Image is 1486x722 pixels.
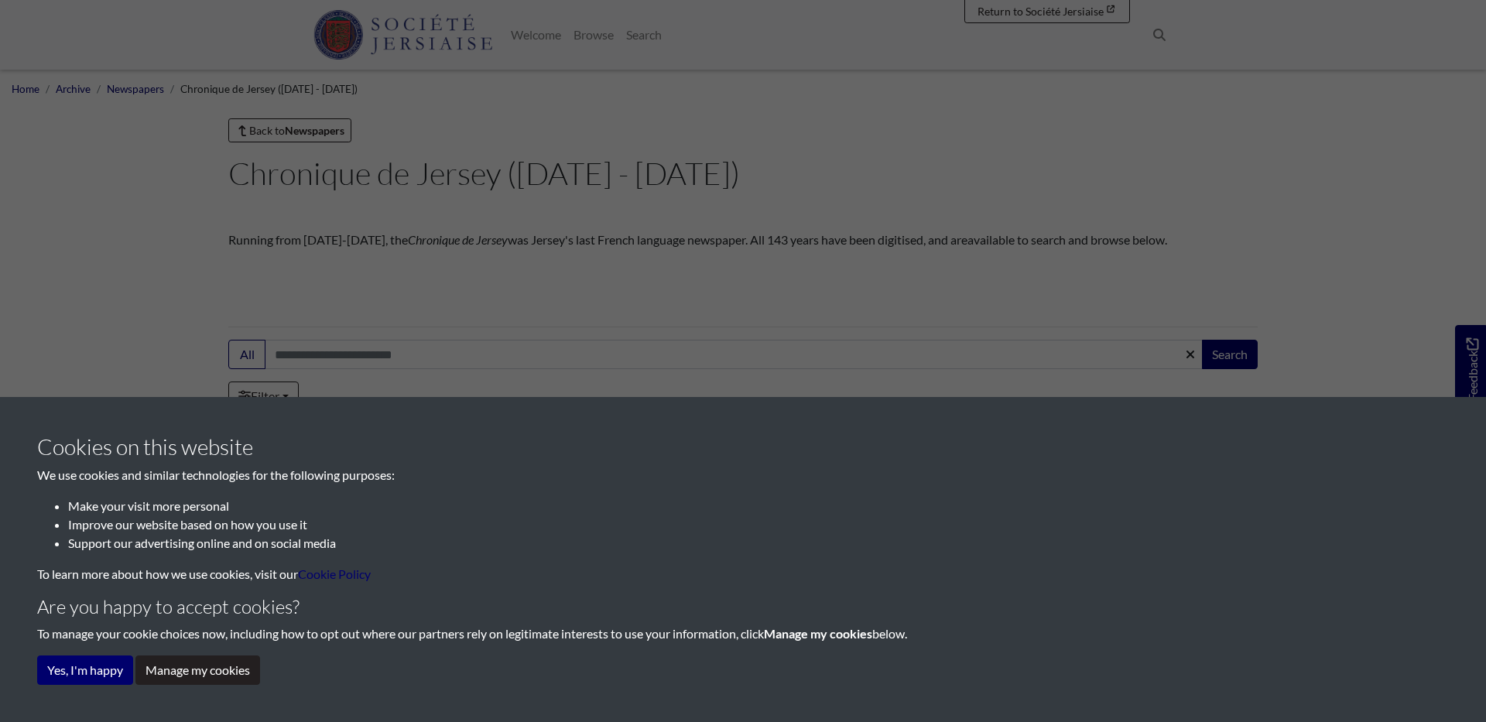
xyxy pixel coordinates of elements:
[298,566,371,581] a: learn more about cookies
[37,655,133,685] button: Yes, I'm happy
[37,466,1449,484] p: We use cookies and similar technologies for the following purposes:
[37,565,1449,583] p: To learn more about how we use cookies, visit our
[37,624,1449,643] p: To manage your cookie choices now, including how to opt out where our partners rely on legitimate...
[68,534,1449,553] li: Support our advertising online and on social media
[68,497,1449,515] li: Make your visit more personal
[68,515,1449,534] li: Improve our website based on how you use it
[37,434,1449,460] h3: Cookies on this website
[764,626,872,641] strong: Manage my cookies
[135,655,260,685] button: Manage my cookies
[37,596,1449,618] h4: Are you happy to accept cookies?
